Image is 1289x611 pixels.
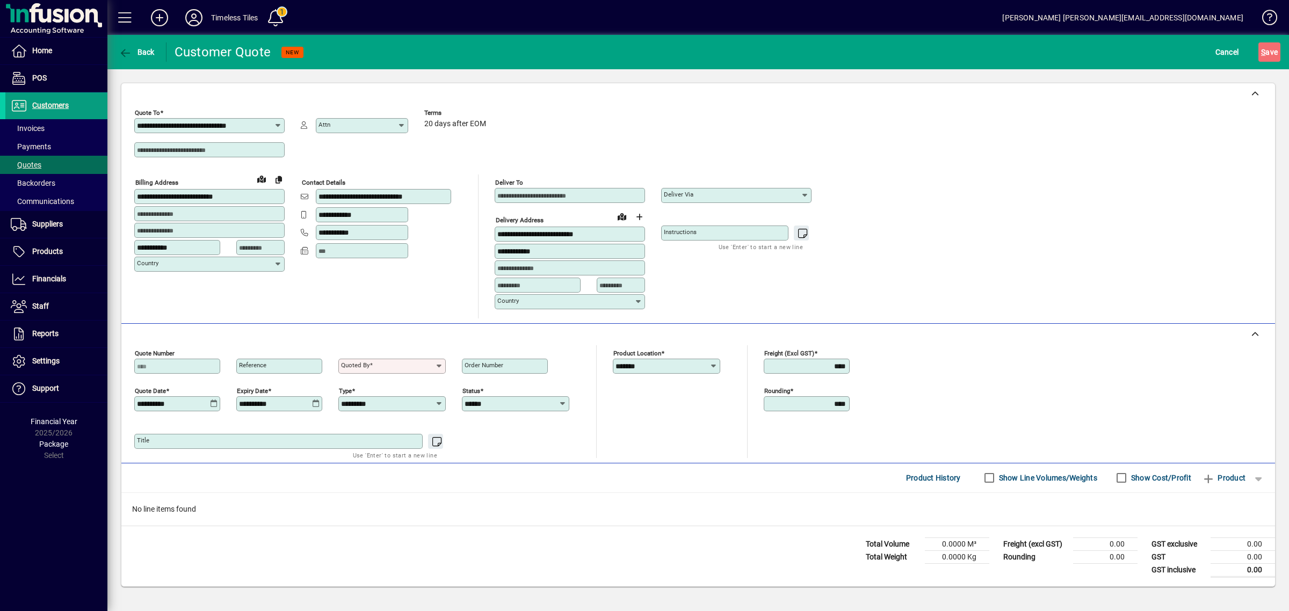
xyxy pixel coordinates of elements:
[5,38,107,64] a: Home
[495,179,523,186] mat-label: Deliver To
[32,357,60,365] span: Settings
[5,137,107,156] a: Payments
[925,550,989,563] td: 0.0000 Kg
[860,537,925,550] td: Total Volume
[1073,537,1138,550] td: 0.00
[137,259,158,267] mat-label: Country
[339,387,352,394] mat-label: Type
[11,142,51,151] span: Payments
[137,437,149,444] mat-label: Title
[135,349,175,357] mat-label: Quote number
[5,321,107,347] a: Reports
[11,179,55,187] span: Backorders
[32,46,52,55] span: Home
[906,469,961,486] span: Product History
[764,387,790,394] mat-label: Rounding
[341,361,370,369] mat-label: Quoted by
[5,211,107,238] a: Suppliers
[39,440,68,448] span: Package
[1213,42,1242,62] button: Cancel
[462,387,480,394] mat-label: Status
[1211,537,1275,550] td: 0.00
[1261,48,1265,56] span: S
[998,550,1073,563] td: Rounding
[5,348,107,375] a: Settings
[1261,43,1278,61] span: ave
[135,387,166,394] mat-label: Quote date
[211,9,258,26] div: Timeless Tiles
[11,124,45,133] span: Invoices
[1073,550,1138,563] td: 0.00
[5,238,107,265] a: Products
[353,449,437,461] mat-hint: Use 'Enter' to start a new line
[253,170,270,187] a: View on map
[32,329,59,338] span: Reports
[1146,537,1211,550] td: GST exclusive
[5,375,107,402] a: Support
[5,156,107,174] a: Quotes
[1146,563,1211,577] td: GST inclusive
[719,241,803,253] mat-hint: Use 'Enter' to start a new line
[764,349,814,357] mat-label: Freight (excl GST)
[239,361,266,369] mat-label: Reference
[31,417,77,426] span: Financial Year
[613,208,631,225] a: View on map
[32,101,69,110] span: Customers
[902,468,965,488] button: Product History
[497,297,519,304] mat-label: Country
[1129,472,1191,483] label: Show Cost/Profit
[1146,550,1211,563] td: GST
[1211,563,1275,577] td: 0.00
[613,349,661,357] mat-label: Product location
[1254,2,1276,37] a: Knowledge Base
[32,302,49,310] span: Staff
[465,361,503,369] mat-label: Order number
[107,42,166,62] app-page-header-button: Back
[32,74,47,82] span: POS
[175,43,271,61] div: Customer Quote
[5,293,107,320] a: Staff
[925,537,989,550] td: 0.0000 M³
[1202,469,1245,486] span: Product
[135,109,160,117] mat-label: Quote To
[5,119,107,137] a: Invoices
[116,42,157,62] button: Back
[318,121,330,128] mat-label: Attn
[177,8,211,27] button: Profile
[997,472,1097,483] label: Show Line Volumes/Weights
[237,387,268,394] mat-label: Expiry date
[11,197,74,206] span: Communications
[121,493,1275,526] div: No line items found
[1215,43,1239,61] span: Cancel
[664,191,693,198] mat-label: Deliver via
[119,48,155,56] span: Back
[5,192,107,210] a: Communications
[286,49,299,56] span: NEW
[1258,42,1280,62] button: Save
[424,120,486,128] span: 20 days after EOM
[32,220,63,228] span: Suppliers
[1211,550,1275,563] td: 0.00
[32,384,59,392] span: Support
[11,161,41,169] span: Quotes
[32,247,63,256] span: Products
[5,266,107,293] a: Financials
[1002,9,1243,26] div: [PERSON_NAME] [PERSON_NAME][EMAIL_ADDRESS][DOMAIN_NAME]
[5,65,107,92] a: POS
[860,550,925,563] td: Total Weight
[631,208,648,226] button: Choose address
[998,537,1073,550] td: Freight (excl GST)
[32,274,66,283] span: Financials
[424,110,489,117] span: Terms
[142,8,177,27] button: Add
[5,174,107,192] a: Backorders
[664,228,697,236] mat-label: Instructions
[270,171,287,188] button: Copy to Delivery address
[1197,468,1251,488] button: Product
